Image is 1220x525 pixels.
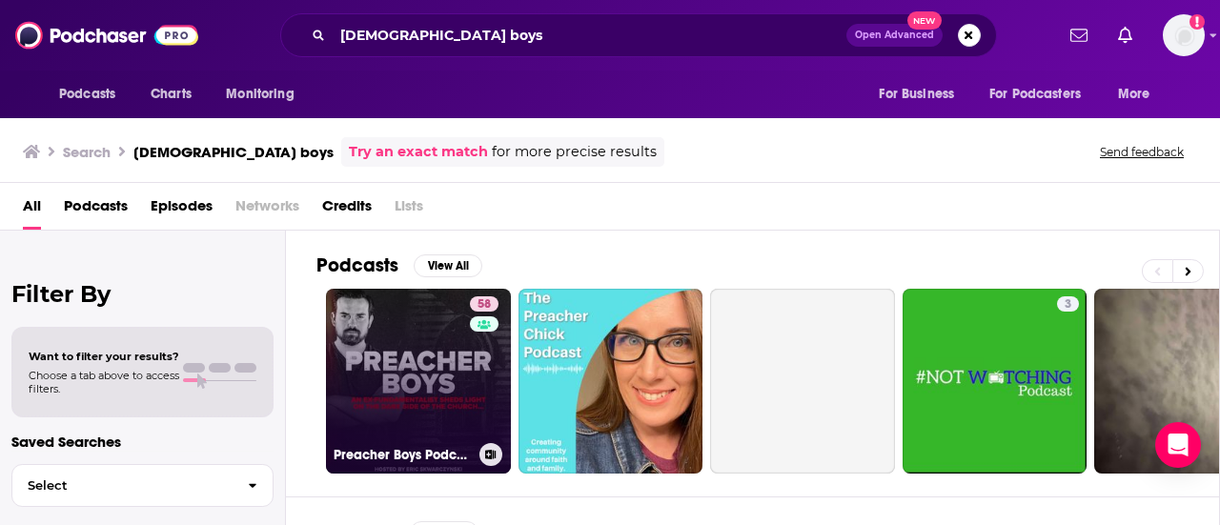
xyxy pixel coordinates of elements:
[138,76,203,112] a: Charts
[213,76,318,112] button: open menu
[11,433,274,451] p: Saved Searches
[133,143,334,161] h3: [DEMOGRAPHIC_DATA] boys
[977,76,1108,112] button: open menu
[15,17,198,53] img: Podchaser - Follow, Share and Rate Podcasts
[11,280,274,308] h2: Filter By
[64,191,128,230] a: Podcasts
[1110,19,1140,51] a: Show notifications dropdown
[395,191,423,230] span: Lists
[907,11,942,30] span: New
[1163,14,1205,56] img: User Profile
[11,464,274,507] button: Select
[846,24,943,47] button: Open AdvancedNew
[151,81,192,108] span: Charts
[46,76,140,112] button: open menu
[226,81,294,108] span: Monitoring
[903,289,1088,474] a: 3
[59,81,115,108] span: Podcasts
[1118,81,1150,108] span: More
[414,254,482,277] button: View All
[1189,14,1205,30] svg: Add a profile image
[280,13,997,57] div: Search podcasts, credits, & more...
[12,479,233,492] span: Select
[855,30,934,40] span: Open Advanced
[1163,14,1205,56] span: Logged in as mdekoning
[316,253,482,277] a: PodcastsView All
[865,76,978,112] button: open menu
[349,141,488,163] a: Try an exact match
[326,289,511,474] a: 58Preacher Boys Podcast
[333,20,846,50] input: Search podcasts, credits, & more...
[151,191,213,230] a: Episodes
[879,81,954,108] span: For Business
[989,81,1081,108] span: For Podcasters
[1163,14,1205,56] button: Show profile menu
[492,141,657,163] span: for more precise results
[235,191,299,230] span: Networks
[1057,296,1079,312] a: 3
[478,295,491,314] span: 58
[1094,144,1189,160] button: Send feedback
[63,143,111,161] h3: Search
[23,191,41,230] a: All
[1063,19,1095,51] a: Show notifications dropdown
[334,447,472,463] h3: Preacher Boys Podcast
[316,253,398,277] h2: Podcasts
[1105,76,1174,112] button: open menu
[29,369,179,395] span: Choose a tab above to access filters.
[1155,422,1201,468] div: Open Intercom Messenger
[322,191,372,230] a: Credits
[470,296,498,312] a: 58
[29,350,179,363] span: Want to filter your results?
[1065,295,1071,314] span: 3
